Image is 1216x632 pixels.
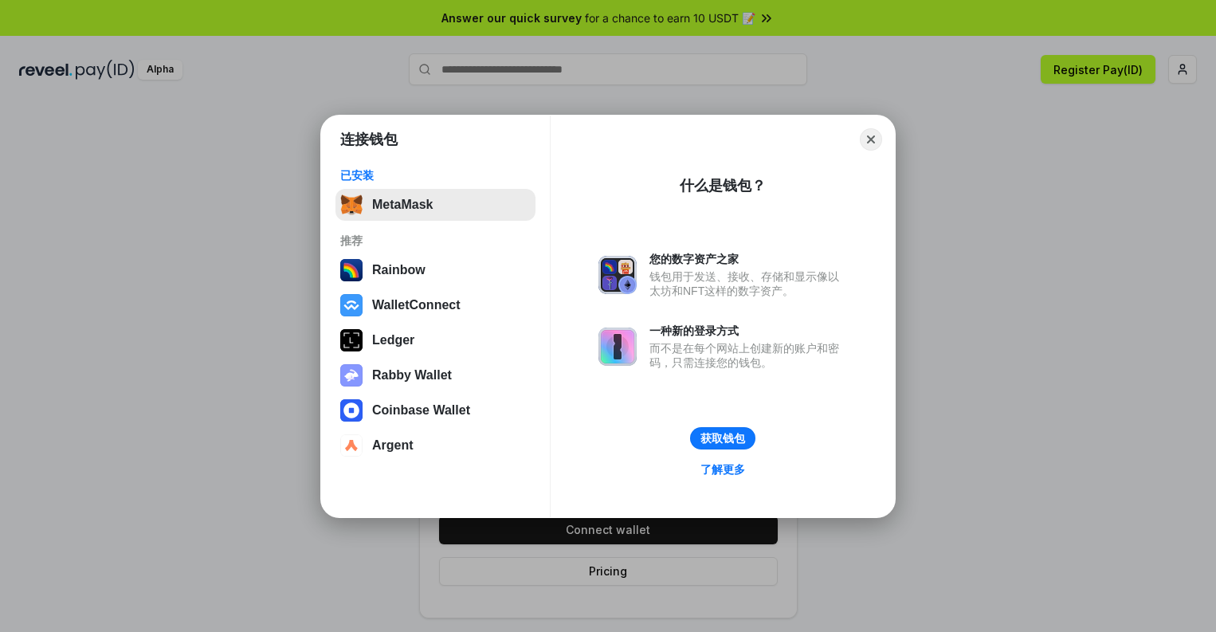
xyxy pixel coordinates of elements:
div: Rabby Wallet [372,368,452,383]
button: WalletConnect [335,289,535,321]
img: svg+xml,%3Csvg%20width%3D%2228%22%20height%3D%2228%22%20viewBox%3D%220%200%2028%2028%22%20fill%3D... [340,434,363,457]
div: 推荐 [340,234,531,248]
div: WalletConnect [372,298,461,312]
img: svg+xml,%3Csvg%20width%3D%2228%22%20height%3D%2228%22%20viewBox%3D%220%200%2028%2028%22%20fill%3D... [340,294,363,316]
div: 什么是钱包？ [680,176,766,195]
div: Argent [372,438,414,453]
img: svg+xml,%3Csvg%20fill%3D%22none%22%20height%3D%2233%22%20viewBox%3D%220%200%2035%2033%22%20width%... [340,194,363,216]
button: 获取钱包 [690,427,755,449]
button: Argent [335,430,535,461]
button: MetaMask [335,189,535,221]
div: Coinbase Wallet [372,403,470,418]
div: MetaMask [372,198,433,212]
h1: 连接钱包 [340,130,398,149]
button: Rabby Wallet [335,359,535,391]
img: svg+xml,%3Csvg%20width%3D%22120%22%20height%3D%22120%22%20viewBox%3D%220%200%20120%20120%22%20fil... [340,259,363,281]
div: 已安装 [340,168,531,183]
div: 获取钱包 [700,431,745,446]
button: Coinbase Wallet [335,395,535,426]
img: svg+xml,%3Csvg%20xmlns%3D%22http%3A%2F%2Fwww.w3.org%2F2000%2Fsvg%22%20fill%3D%22none%22%20viewBox... [340,364,363,387]
img: svg+xml,%3Csvg%20xmlns%3D%22http%3A%2F%2Fwww.w3.org%2F2000%2Fsvg%22%20width%3D%2228%22%20height%3... [340,329,363,351]
a: 了解更多 [691,459,755,480]
button: Ledger [335,324,535,356]
div: Ledger [372,333,414,347]
img: svg+xml,%3Csvg%20xmlns%3D%22http%3A%2F%2Fwww.w3.org%2F2000%2Fsvg%22%20fill%3D%22none%22%20viewBox... [598,328,637,366]
div: 而不是在每个网站上创建新的账户和密码，只需连接您的钱包。 [649,341,847,370]
div: 钱包用于发送、接收、存储和显示像以太坊和NFT这样的数字资产。 [649,269,847,298]
div: 了解更多 [700,462,745,477]
button: Close [860,128,882,151]
div: 一种新的登录方式 [649,324,847,338]
div: 您的数字资产之家 [649,252,847,266]
div: Rainbow [372,263,426,277]
img: svg+xml,%3Csvg%20xmlns%3D%22http%3A%2F%2Fwww.w3.org%2F2000%2Fsvg%22%20fill%3D%22none%22%20viewBox... [598,256,637,294]
button: Rainbow [335,254,535,286]
img: svg+xml,%3Csvg%20width%3D%2228%22%20height%3D%2228%22%20viewBox%3D%220%200%2028%2028%22%20fill%3D... [340,399,363,422]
